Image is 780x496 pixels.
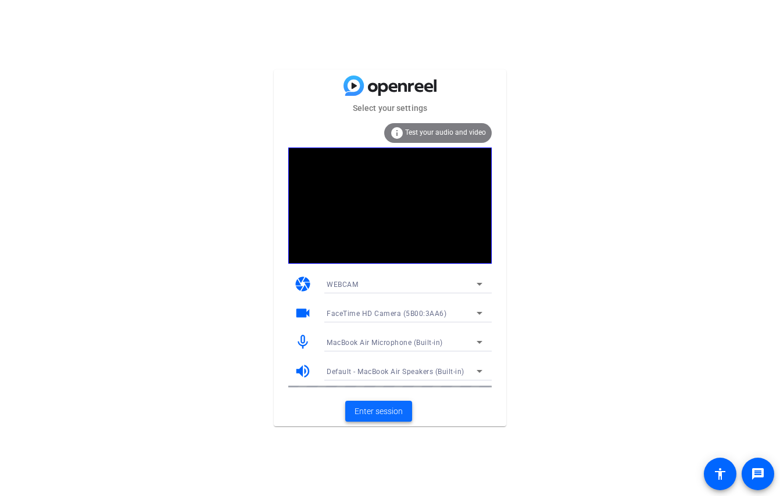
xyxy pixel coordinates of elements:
[344,76,436,96] img: blue-gradient.svg
[713,467,727,481] mat-icon: accessibility
[294,304,312,322] mat-icon: videocam
[294,362,312,380] mat-icon: volume_up
[294,333,312,351] mat-icon: mic_none
[355,405,403,418] span: Enter session
[390,126,404,140] mat-icon: info
[327,339,443,347] span: MacBook Air Microphone (Built-in)
[327,310,446,318] span: FaceTime HD Camera (5B00:3AA6)
[345,401,412,422] button: Enter session
[327,368,464,376] span: Default - MacBook Air Speakers (Built-in)
[294,275,312,293] mat-icon: camera
[327,281,358,289] span: WEBCAM
[405,128,486,136] span: Test your audio and video
[274,102,506,114] mat-card-subtitle: Select your settings
[751,467,765,481] mat-icon: message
